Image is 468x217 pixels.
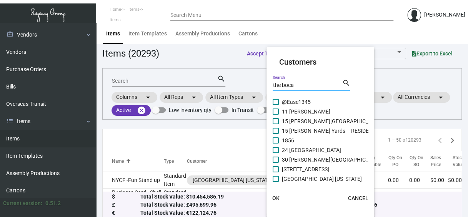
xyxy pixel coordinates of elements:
[282,165,329,174] span: [STREET_ADDRESS]
[282,145,341,155] span: 24 [GEOGRAPHIC_DATA]
[282,155,413,164] span: 30 [PERSON_NAME][GEOGRAPHIC_DATA] - Residences
[342,78,350,88] mat-icon: search
[45,199,61,207] div: 0.51.2
[279,56,362,68] mat-card-title: Customers
[282,136,294,145] span: 1856
[282,174,362,184] span: [GEOGRAPHIC_DATA] [US_STATE]
[272,195,280,201] span: OK
[348,195,368,201] span: CANCEL
[263,191,288,205] button: OK
[282,97,311,107] span: @Ease1345
[282,107,330,116] span: 11 [PERSON_NAME]
[282,117,419,126] span: 15 [PERSON_NAME][GEOGRAPHIC_DATA] – RESIDENCES
[282,126,405,135] span: 15 [PERSON_NAME] Yards – RESIDENCES - Inactive
[3,199,42,207] div: Current version:
[341,191,374,205] button: CANCEL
